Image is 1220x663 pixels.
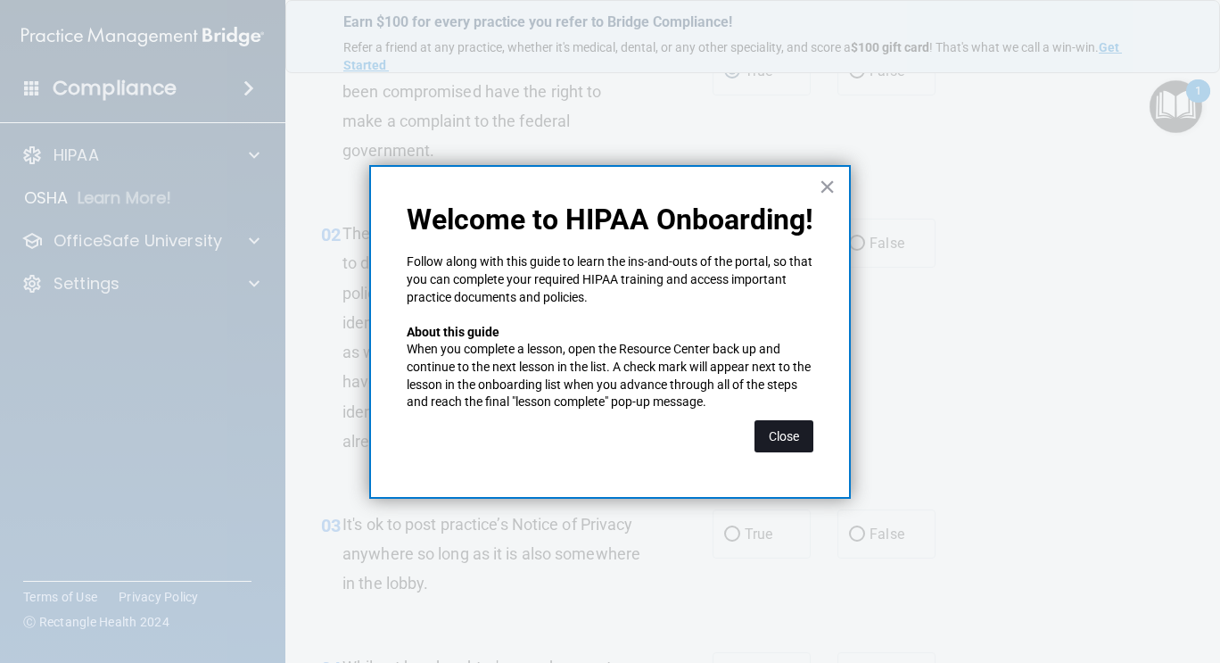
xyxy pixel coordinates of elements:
button: Close [819,172,836,201]
p: Welcome to HIPAA Onboarding! [407,203,813,236]
button: Close [754,420,813,452]
p: When you complete a lesson, open the Resource Center back up and continue to the next lesson in t... [407,341,813,410]
strong: About this guide [407,325,499,339]
p: Follow along with this guide to learn the ins-and-outs of the portal, so that you can complete yo... [407,253,813,306]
